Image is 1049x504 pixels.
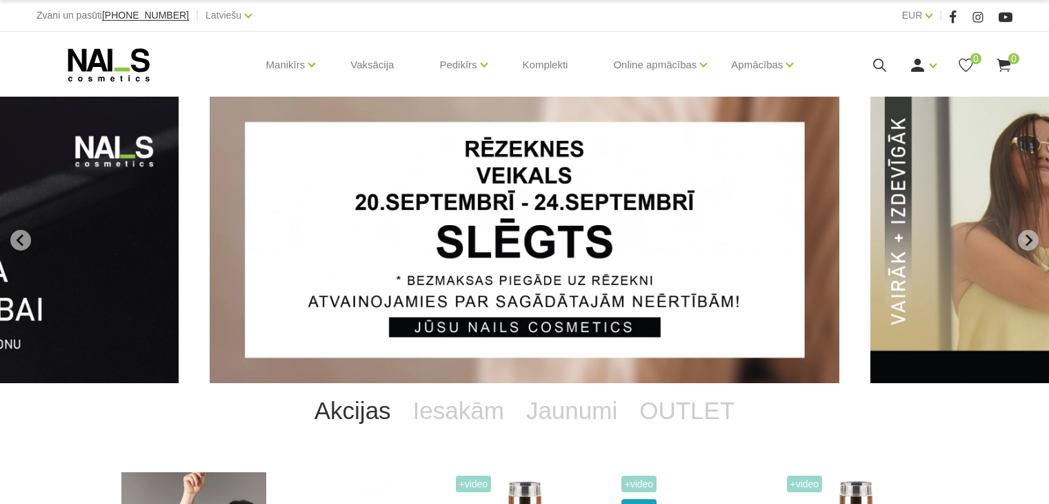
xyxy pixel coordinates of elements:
span: 0 [1008,53,1019,64]
a: Iesakām [402,383,515,438]
a: Latviešu [206,7,241,23]
span: 0 [970,53,981,64]
div: Zvani un pasūti [37,7,189,24]
span: +Video [456,476,492,492]
a: Akcijas [303,383,402,438]
span: | [196,7,199,24]
a: Manikīrs [266,37,306,93]
a: OUTLET [628,383,746,438]
a: 0 [995,57,1012,74]
span: +Video [787,476,823,492]
span: | [939,7,942,24]
a: Vaksācija [339,32,405,98]
button: Next slide [1018,230,1039,251]
li: 1 of 13 [210,97,839,383]
a: Pedikīrs [439,37,477,93]
a: Apmācības [731,37,783,93]
a: EUR [902,7,923,23]
button: Go to last slide [10,230,31,251]
a: Jaunumi [515,383,628,438]
span: +Video [621,476,657,492]
a: Online apmācības [613,37,697,93]
a: 0 [957,57,975,74]
a: [PHONE_NUMBER] [102,10,189,21]
a: Komplekti [512,32,579,98]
